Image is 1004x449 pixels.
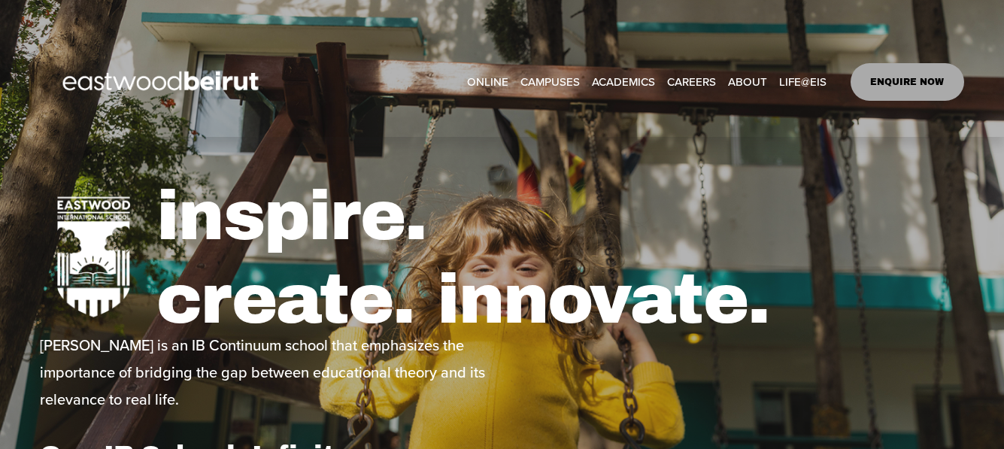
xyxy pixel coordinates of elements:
a: folder dropdown [779,70,827,93]
a: ONLINE [467,70,508,93]
span: ABOUT [728,71,767,92]
a: folder dropdown [592,70,655,93]
a: folder dropdown [520,70,580,93]
span: CAMPUSES [520,71,580,92]
span: ACADEMICS [592,71,655,92]
a: ENQUIRE NOW [851,63,964,101]
span: LIFE@EIS [779,71,827,92]
img: EastwoodIS Global Site [40,44,285,120]
p: [PERSON_NAME] is an IB Continuum school that emphasizes the importance of bridging the gap betwee... [40,332,498,413]
a: folder dropdown [728,70,767,93]
a: CAREERS [667,70,716,93]
h1: inspire. create. innovate. [156,174,963,341]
